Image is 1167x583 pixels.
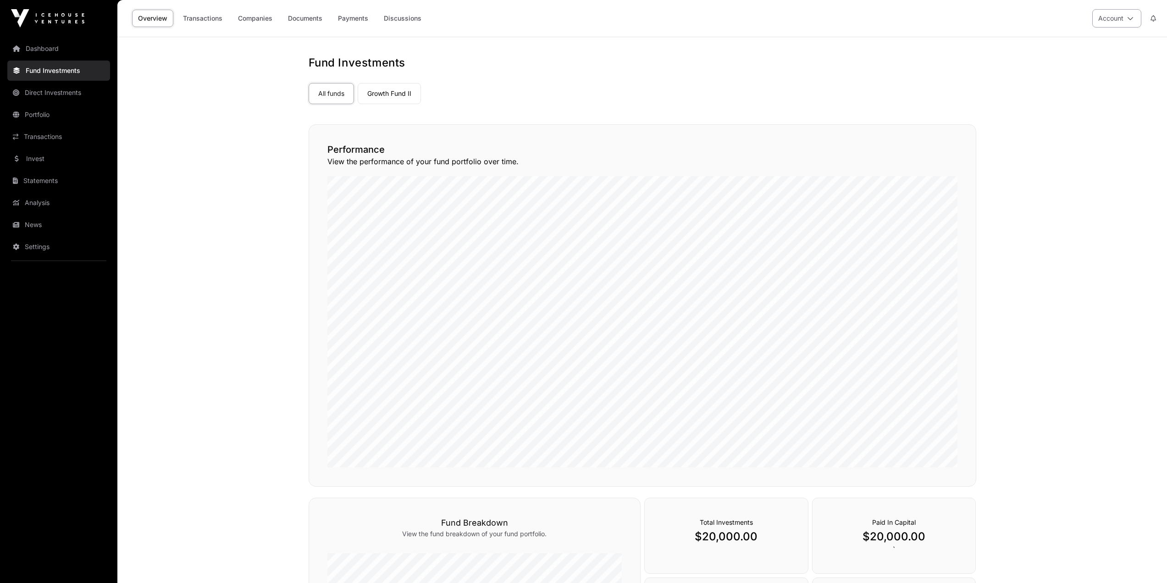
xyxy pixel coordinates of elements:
img: Icehouse Ventures Logo [11,9,84,28]
button: Account [1092,9,1141,28]
a: Portfolio [7,105,110,125]
a: All funds [309,83,354,104]
a: Settings [7,237,110,257]
a: Fund Investments [7,61,110,81]
a: Analysis [7,193,110,213]
p: $20,000.00 [831,529,957,544]
a: Dashboard [7,39,110,59]
a: Payments [332,10,374,27]
div: ` [812,498,976,574]
span: Total Investments [700,518,753,526]
a: Companies [232,10,278,27]
h1: Fund Investments [309,56,976,70]
a: Growth Fund II [358,83,421,104]
h2: Performance [327,143,957,156]
a: Transactions [7,127,110,147]
a: Invest [7,149,110,169]
p: $20,000.00 [663,529,790,544]
span: Paid In Capital [872,518,916,526]
p: View the fund breakdown of your fund portfolio. [327,529,622,539]
a: Discussions [378,10,427,27]
a: Direct Investments [7,83,110,103]
p: View the performance of your fund portfolio over time. [327,156,957,167]
a: News [7,215,110,235]
a: Statements [7,171,110,191]
h3: Fund Breakdown [327,516,622,529]
a: Documents [282,10,328,27]
a: Overview [132,10,173,27]
a: Transactions [177,10,228,27]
